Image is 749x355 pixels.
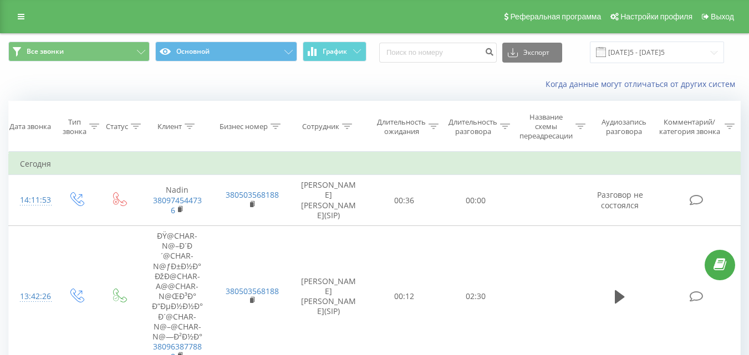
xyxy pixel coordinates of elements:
div: Комментарий/категория звонка [657,117,722,136]
div: Тип звонка [63,117,86,136]
a: 380503568188 [226,189,279,200]
span: Настройки профиля [620,12,692,21]
button: График [303,42,366,61]
td: 00:36 [369,175,440,226]
a: 380974544736 [153,195,202,215]
td: Сегодня [9,153,741,175]
span: Выход [711,12,734,21]
div: Дата звонка [9,122,51,131]
div: 13:42:26 [20,286,43,307]
span: График [323,48,347,55]
a: Когда данные могут отличаться от других систем [546,79,741,89]
td: 00:00 [440,175,512,226]
span: Реферальная программа [510,12,601,21]
button: Экспорт [502,43,562,63]
span: Разговор не состоялся [597,189,643,210]
div: Клиент [157,122,182,131]
div: Бизнес номер [220,122,268,131]
button: Все звонки [8,42,150,61]
div: Сотрудник [302,122,339,131]
div: Длительность разговора [449,117,497,136]
div: Длительность ожидания [377,117,426,136]
td: Nadin [140,175,215,226]
button: Основной [155,42,297,61]
div: 14:11:53 [20,189,43,211]
div: Аудиозапись разговора [596,117,652,136]
td: [PERSON_NAME] [PERSON_NAME](SIP) [289,175,369,226]
a: 380503568188 [226,286,279,296]
input: Поиск по номеру [379,43,497,63]
div: Название схемы переадресации [519,112,573,141]
div: Статус [106,122,128,131]
span: Все звонки [27,47,64,56]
